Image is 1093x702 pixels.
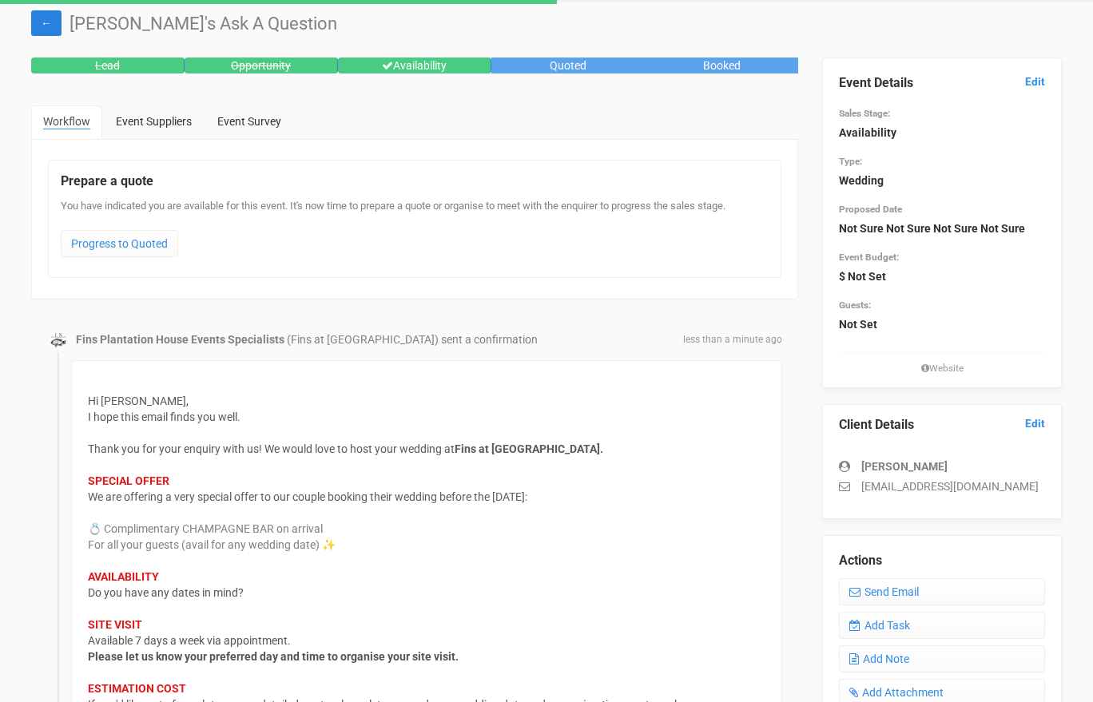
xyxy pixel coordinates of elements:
a: Edit [1025,74,1045,89]
strong: Wedding [839,174,884,187]
strong: AVAILABILITY [88,570,159,583]
small: Website [839,362,1045,375]
div: Lead [31,58,185,73]
div: Quoted [491,58,645,73]
a: Add Task [839,612,1045,639]
small: Guests: [839,299,871,311]
img: data [50,332,66,348]
strong: Please let us know your preferred day and time to organise your site visit. [88,650,459,663]
p: [EMAIL_ADDRESS][DOMAIN_NAME] [839,478,1045,494]
a: Workflow [31,105,102,139]
a: Event Suppliers [104,105,204,137]
span: (Fins at [GEOGRAPHIC_DATA]) sent a confirmation [287,333,538,346]
strong: ESTIMATION COST [88,682,186,695]
strong: SPECIAL OFFER [88,474,169,487]
a: ← [31,10,62,36]
a: Send Email [839,578,1045,605]
span: Available 7 days a week via appointment. [88,634,291,647]
a: Add Note [839,645,1045,672]
div: Availability [338,58,491,73]
span: Complimentary CHAMPAGNE BAR on arrival [104,522,323,535]
strong: Fins at [GEOGRAPHIC_DATA]. [455,442,603,455]
small: Type: [839,156,862,167]
span: We are offering a very special offer to our couple booking their wedding before the [DATE]: [88,490,527,503]
strong: Not Sure Not Sure Not Sure Not Sure [839,222,1025,235]
div: You have indicated you are available for this event. It's now time to prepare a quote or organise... [61,199,769,265]
a: Edit [1025,416,1045,431]
legend: Actions [839,552,1045,570]
span: less than a minute ago [683,333,782,347]
a: Progress to Quoted [61,230,178,257]
strong: Availability [839,126,896,139]
strong: SITE VISIT [88,618,142,631]
span: Thank you for your enquiry with us! We would love to host your wedding at [88,442,455,455]
a: Event Survey [205,105,293,137]
div: Opportunity [185,58,338,73]
div: Booked [645,58,798,73]
span: Hi [PERSON_NAME], [88,395,189,407]
strong: [PERSON_NAME] [861,460,948,473]
strong: Fins Plantation House Events Specialists [76,333,284,346]
span: For all your guests (avail for any wedding date) ✨ [88,538,336,551]
legend: Event Details [839,74,1045,93]
small: Proposed Date [839,204,902,215]
span: 💍 [88,522,101,535]
legend: Prepare a quote [61,173,769,191]
span: I hope this email finds you well. [88,410,240,423]
legend: Client Details [839,416,1045,434]
small: Sales Stage: [839,108,890,119]
small: Event Budget: [839,252,899,263]
strong: $ Not Set [839,270,886,283]
h1: [PERSON_NAME]'s Ask A Question [31,14,1062,34]
strong: Not Set [839,318,877,331]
